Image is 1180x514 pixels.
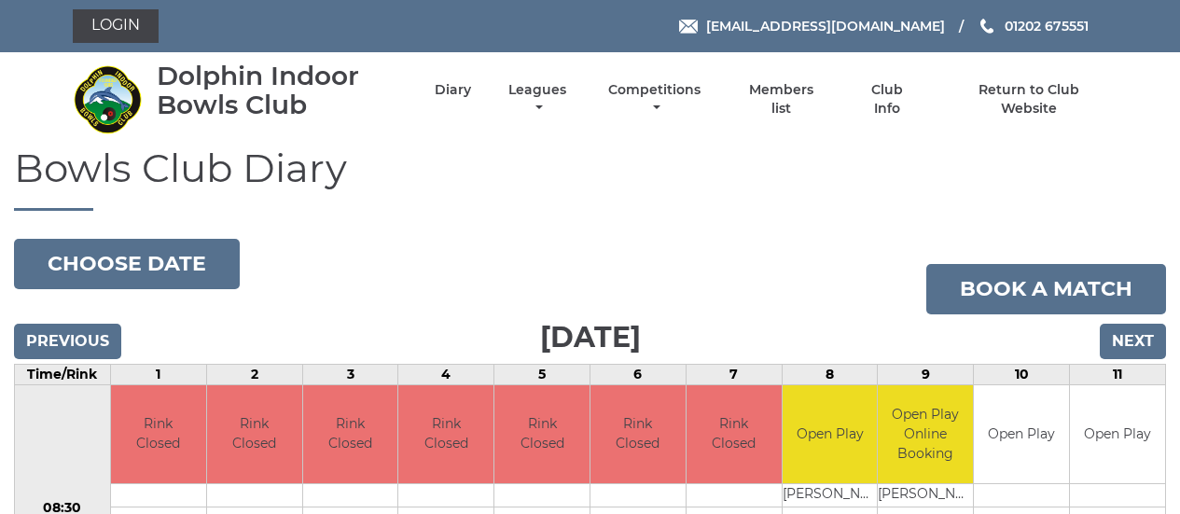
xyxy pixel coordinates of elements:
[398,365,494,385] td: 4
[926,264,1166,314] a: Book a match
[604,81,706,118] a: Competitions
[878,365,974,385] td: 9
[14,146,1166,211] h1: Bowls Club Diary
[207,385,302,483] td: Rink Closed
[590,385,686,483] td: Rink Closed
[857,81,918,118] a: Club Info
[679,16,945,36] a: Email [EMAIL_ADDRESS][DOMAIN_NAME]
[303,385,398,483] td: Rink Closed
[1100,324,1166,359] input: Next
[1070,385,1165,483] td: Open Play
[686,365,782,385] td: 7
[738,81,824,118] a: Members list
[111,385,206,483] td: Rink Closed
[950,81,1107,118] a: Return to Club Website
[435,81,471,99] a: Diary
[73,64,143,134] img: Dolphin Indoor Bowls Club
[1070,365,1166,385] td: 11
[679,20,698,34] img: Email
[782,365,878,385] td: 8
[878,483,973,507] td: [PERSON_NAME]
[974,365,1070,385] td: 10
[978,16,1089,36] a: Phone us 01202 675551
[494,385,590,483] td: Rink Closed
[14,239,240,289] button: Choose date
[504,81,571,118] a: Leagues
[590,365,687,385] td: 6
[1005,18,1089,35] span: 01202 675551
[974,385,1069,483] td: Open Play
[14,324,121,359] input: Previous
[157,62,402,119] div: Dolphin Indoor Bowls Club
[110,365,206,385] td: 1
[783,385,878,483] td: Open Play
[980,19,993,34] img: Phone us
[398,385,493,483] td: Rink Closed
[494,365,590,385] td: 5
[73,9,159,43] a: Login
[706,18,945,35] span: [EMAIL_ADDRESS][DOMAIN_NAME]
[206,365,302,385] td: 2
[687,385,782,483] td: Rink Closed
[302,365,398,385] td: 3
[878,385,973,483] td: Open Play Online Booking
[15,365,111,385] td: Time/Rink
[783,483,878,507] td: [PERSON_NAME]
